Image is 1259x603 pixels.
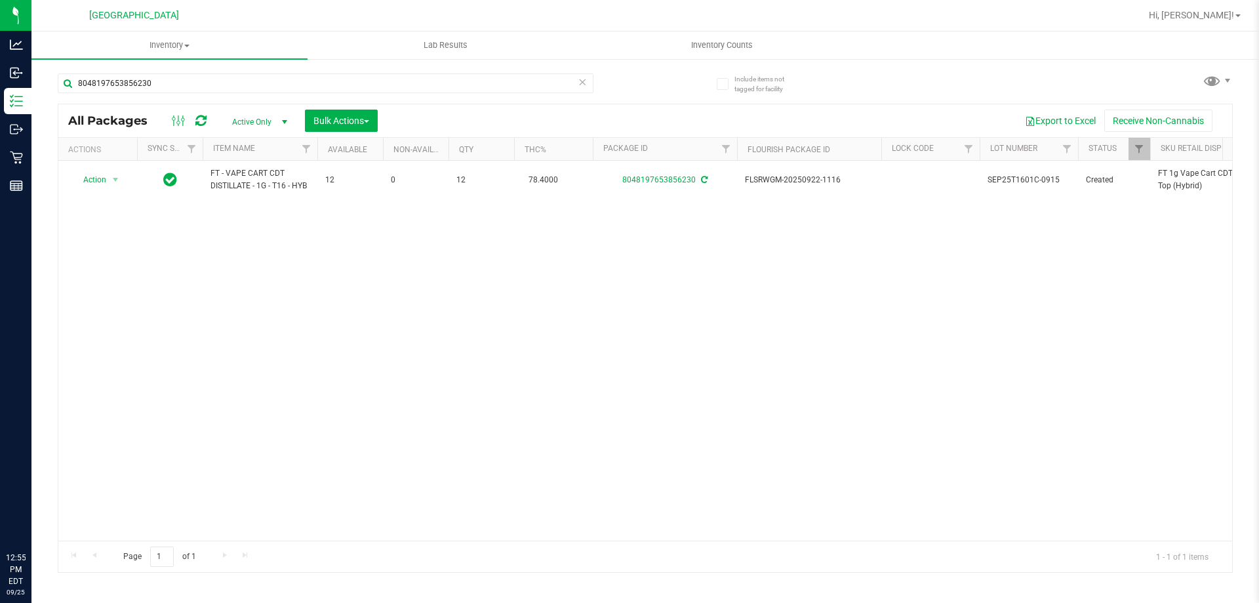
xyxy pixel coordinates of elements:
[328,145,367,154] a: Available
[393,145,452,154] a: Non-Available
[1146,547,1219,566] span: 1 - 1 of 1 items
[213,144,255,153] a: Item Name
[89,10,179,21] span: [GEOGRAPHIC_DATA]
[6,587,26,597] p: 09/25
[58,73,593,93] input: Search Package ID, Item Name, SKU, Lot or Part Number...
[10,94,23,108] inline-svg: Inventory
[10,151,23,164] inline-svg: Retail
[622,175,696,184] a: 8048197653856230
[699,175,708,184] span: Sync from Compliance System
[10,66,23,79] inline-svg: Inbound
[522,171,565,190] span: 78.4000
[958,138,980,160] a: Filter
[715,138,737,160] a: Filter
[148,144,198,153] a: Sync Status
[325,174,375,186] span: 12
[308,31,584,59] a: Lab Results
[1089,144,1117,153] a: Status
[112,547,207,567] span: Page of 1
[990,144,1037,153] a: Lot Number
[459,145,473,154] a: Qty
[1129,138,1150,160] a: Filter
[1056,138,1078,160] a: Filter
[1086,174,1142,186] span: Created
[456,174,506,186] span: 12
[391,174,441,186] span: 0
[892,144,934,153] a: Lock Code
[68,145,132,154] div: Actions
[71,171,107,189] span: Action
[10,123,23,136] inline-svg: Outbound
[745,174,873,186] span: FLSRWGM-20250922-1116
[525,145,546,154] a: THC%
[603,144,648,153] a: Package ID
[13,498,52,537] iframe: Resource center
[1016,110,1104,132] button: Export to Excel
[584,31,860,59] a: Inventory Counts
[6,552,26,587] p: 12:55 PM EDT
[150,547,174,567] input: 1
[31,31,308,59] a: Inventory
[163,171,177,189] span: In Sync
[31,39,308,51] span: Inventory
[68,114,161,128] span: All Packages
[10,179,23,192] inline-svg: Reports
[406,39,485,51] span: Lab Results
[108,171,124,189] span: select
[578,73,587,91] span: Clear
[313,115,369,126] span: Bulk Actions
[210,167,310,192] span: FT - VAPE CART CDT DISTILLATE - 1G - T16 - HYB
[181,138,203,160] a: Filter
[748,145,830,154] a: Flourish Package ID
[296,138,317,160] a: Filter
[988,174,1070,186] span: SEP25T1601C-0915
[673,39,770,51] span: Inventory Counts
[1161,144,1259,153] a: Sku Retail Display Name
[1104,110,1212,132] button: Receive Non-Cannabis
[305,110,378,132] button: Bulk Actions
[1149,10,1234,20] span: Hi, [PERSON_NAME]!
[734,74,800,94] span: Include items not tagged for facility
[10,38,23,51] inline-svg: Analytics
